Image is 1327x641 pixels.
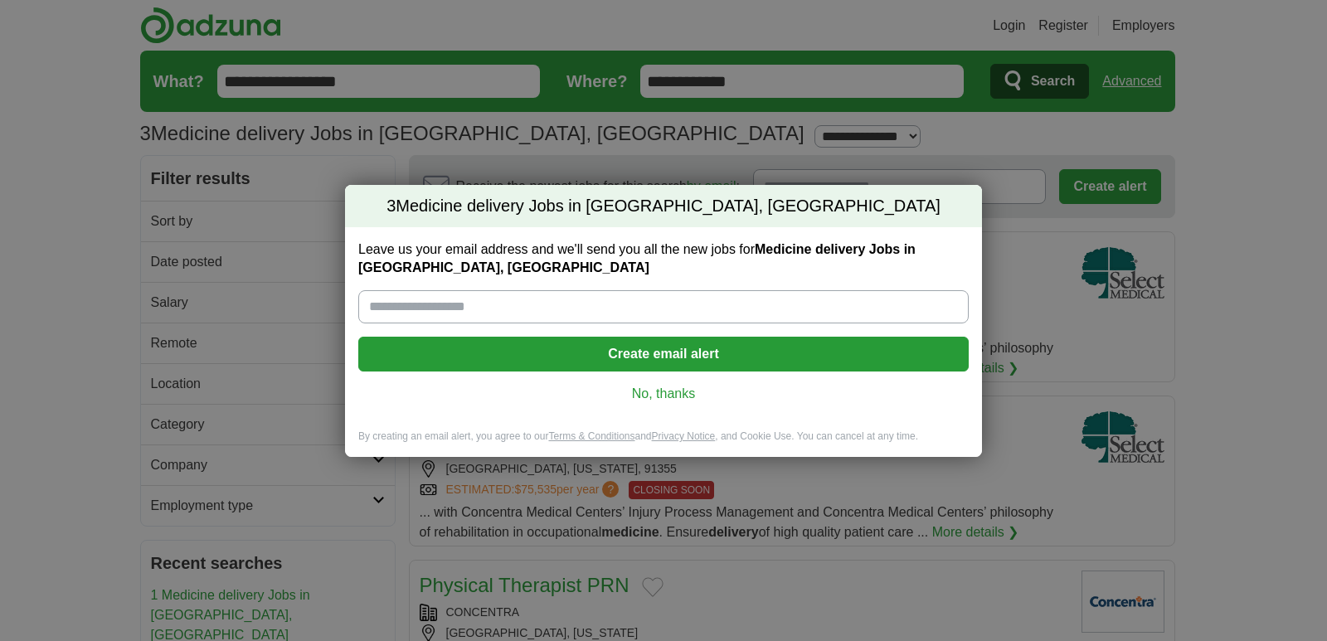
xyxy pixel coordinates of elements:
[345,430,982,457] div: By creating an email alert, you agree to our and , and Cookie Use. You can cancel at any time.
[345,185,982,228] h2: Medicine delivery Jobs in [GEOGRAPHIC_DATA], [GEOGRAPHIC_DATA]
[372,385,955,403] a: No, thanks
[548,430,634,442] a: Terms & Conditions
[652,430,716,442] a: Privacy Notice
[358,337,969,371] button: Create email alert
[386,195,396,218] span: 3
[358,240,969,277] label: Leave us your email address and we'll send you all the new jobs for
